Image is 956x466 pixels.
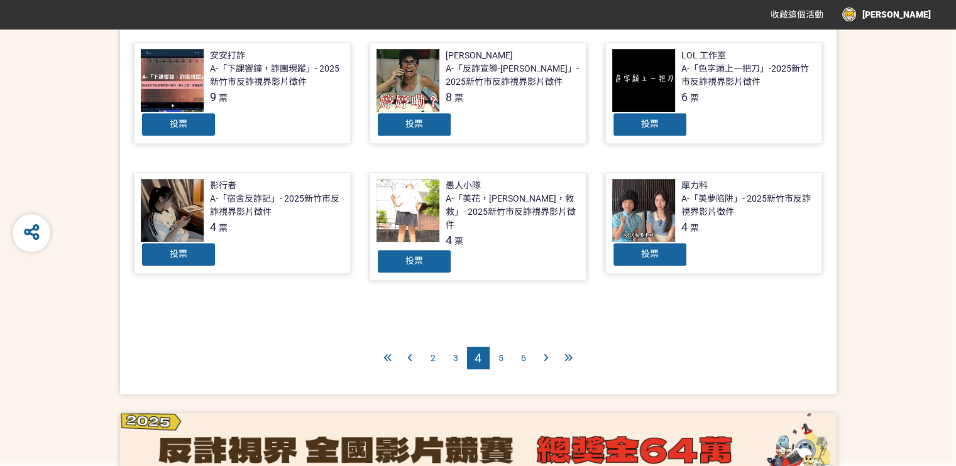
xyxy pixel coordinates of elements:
[134,172,351,274] a: 影行者A-「宿舍反詐記」- 2025新竹市反詐視界影片徵件4票投票
[454,236,463,246] span: 票
[405,119,423,129] span: 投票
[219,93,228,103] span: 票
[370,172,586,281] a: 愚人小隊A-「美花，[PERSON_NAME]，救救」- 2025新竹市反詐視界影片徵件4票投票
[605,42,822,144] a: LOL 工作室A-「色字頭上一把刀」-2025新竹市反詐視界影片徵件6票投票
[681,90,688,104] span: 6
[134,42,351,144] a: 安安打詐A-「下課響鐘，詐團現蹤」- 2025新竹市反詐視界影片徵件9票投票
[681,220,688,234] span: 4
[405,256,423,266] span: 投票
[210,90,216,104] span: 9
[210,62,344,89] div: A-「下課響鐘，詐團現蹤」- 2025新竹市反詐視界影片徵件
[681,179,708,192] div: 摩力科
[641,249,659,259] span: 投票
[498,353,503,363] span: 5
[446,179,481,192] div: 愚人小隊
[170,119,187,129] span: 投票
[681,62,815,89] div: A-「色字頭上一把刀」-2025新竹市反詐視界影片徵件
[210,49,245,62] div: 安安打詐
[475,350,481,366] span: 4
[210,179,236,192] div: 影行者
[454,93,463,103] span: 票
[690,93,699,103] span: 票
[446,234,452,247] span: 4
[690,223,699,233] span: 票
[681,192,815,219] div: A-「美夢陷阱」- 2025新竹市反詐視界影片徵件
[681,49,726,62] div: LOL 工作室
[170,249,187,259] span: 投票
[219,223,228,233] span: 票
[521,353,526,363] span: 6
[210,220,216,234] span: 4
[210,192,344,219] div: A-「宿舍反詐記」- 2025新竹市反詐視界影片徵件
[370,42,586,144] a: [PERSON_NAME]A-「反詐宣導-[PERSON_NAME]」- 2025新竹市反詐視界影片徵件8票投票
[446,192,580,232] div: A-「美花，[PERSON_NAME]，救救」- 2025新竹市反詐視界影片徵件
[641,119,659,129] span: 投票
[453,353,458,363] span: 3
[446,49,513,62] div: [PERSON_NAME]
[446,62,580,89] div: A-「反詐宣導-[PERSON_NAME]」- 2025新竹市反詐視界影片徵件
[431,353,436,363] span: 2
[605,172,822,274] a: 摩力科A-「美夢陷阱」- 2025新竹市反詐視界影片徵件4票投票
[446,90,452,104] span: 8
[771,9,823,19] span: 收藏這個活動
